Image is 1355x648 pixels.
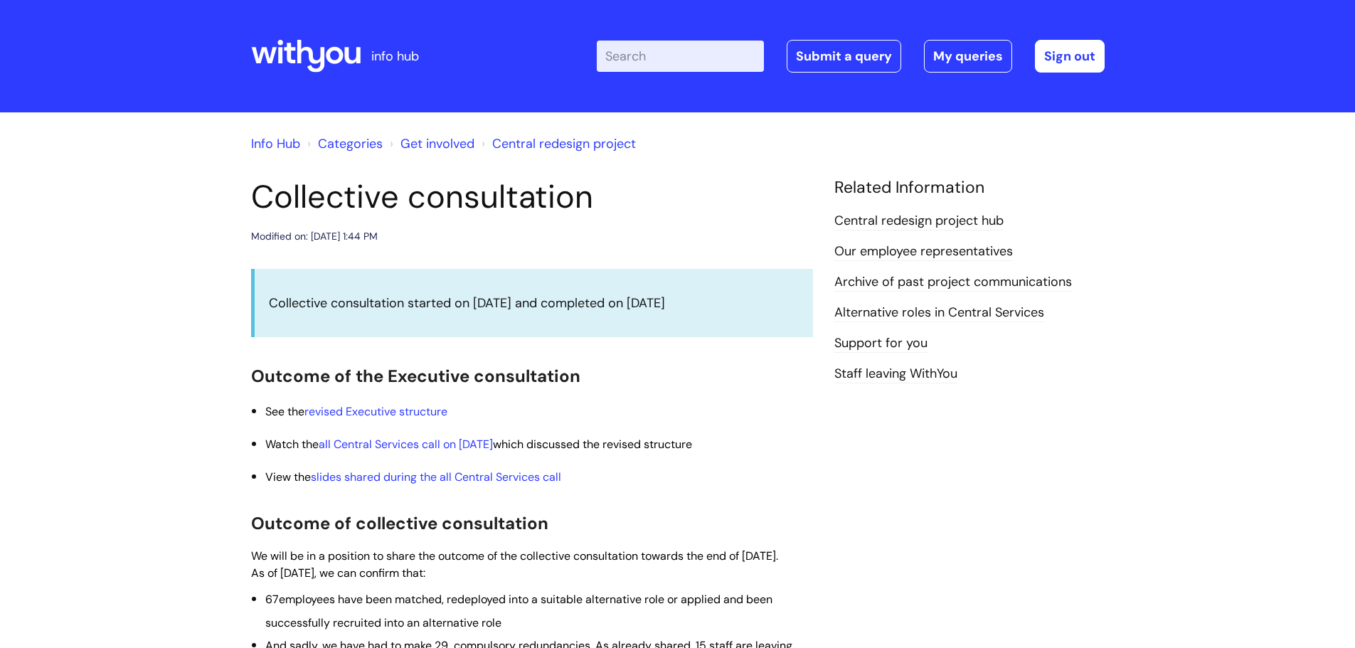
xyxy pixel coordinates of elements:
a: Alternative roles in Central Services [834,304,1044,322]
a: Archive of past project communications [834,273,1072,292]
a: Categories [318,135,383,152]
p: Collective consultation started on [DATE] and completed on [DATE] [269,292,799,314]
span: employees have been matched, redeployed into a suitable alternative role or applied and been succ... [265,592,772,630]
a: My queries [924,40,1012,73]
a: Info Hub [251,135,300,152]
a: Get involved [400,135,474,152]
h4: Related Information [834,178,1105,198]
a: Submit a query [787,40,901,73]
li: Get involved [386,132,474,155]
div: Modified on: [DATE] 1:44 PM [251,228,378,245]
h1: Collective consultation [251,178,813,216]
a: Sign out [1035,40,1105,73]
a: all Central Services call on [DATE] [319,437,493,452]
p: info hub [371,45,419,68]
span: Outcome of the Executive consultation [251,365,580,387]
span: As of [DATE], we can confirm that: [251,565,425,580]
li: Solution home [304,132,383,155]
a: Central redesign project [492,135,636,152]
span: See the [265,404,447,419]
a: Staff leaving WithYou [834,365,957,383]
a: Central redesign project hub [834,212,1004,230]
a: Our employee representatives [834,243,1013,261]
input: Search [597,41,764,72]
a: revised Executive structure [304,404,447,419]
span: 67 [265,592,279,607]
li: Central redesign project [478,132,636,155]
span: Outcome of collective consultation [251,512,548,534]
div: | - [597,40,1105,73]
span: Watch the which discussed the revised structure [265,437,692,452]
span: View the [265,469,561,484]
a: Support for you [834,334,928,353]
span: We will be in a position to share the outcome of the collective consultation towards the end of [... [251,548,778,563]
a: slides shared during the all Central Services call [311,469,561,484]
